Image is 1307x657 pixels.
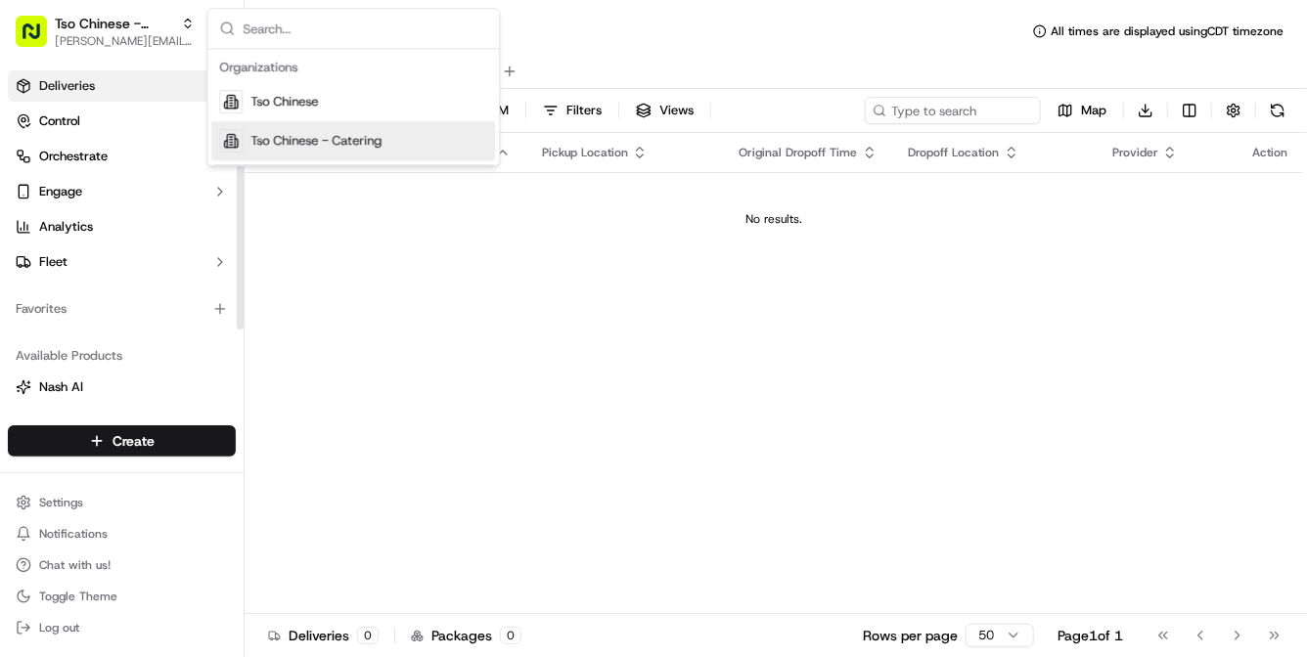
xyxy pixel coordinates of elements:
[39,112,80,130] span: Control
[8,8,203,55] button: Tso Chinese - Catering[PERSON_NAME][EMAIL_ADDRESS][DOMAIN_NAME]
[500,627,521,644] div: 0
[8,489,236,516] button: Settings
[8,372,236,403] button: Nash AI
[740,145,858,160] span: Original Dropoff Time
[8,70,236,102] a: Deliveries
[8,425,236,457] button: Create
[39,526,108,542] span: Notifications
[8,583,236,610] button: Toggle Theme
[8,176,236,207] button: Engage
[39,148,108,165] span: Orchestrate
[207,49,499,165] div: Suggestions
[627,97,702,124] button: Views
[55,14,173,33] button: Tso Chinese - Catering
[8,520,236,547] button: Notifications
[8,293,236,325] div: Favorites
[243,9,487,48] input: Search...
[195,68,237,83] span: Pylon
[909,145,1000,160] span: Dropoff Location
[863,626,958,645] p: Rows per page
[39,77,95,95] span: Deliveries
[1112,145,1158,160] span: Provider
[1264,97,1291,124] button: Refresh
[865,97,1041,124] input: Type to search
[411,626,521,645] div: Packages
[16,378,228,396] a: Nash AI
[250,132,382,150] span: Tso Chinese - Catering
[659,102,694,119] span: Views
[8,141,236,172] button: Orchestrate
[8,211,236,242] a: Analytics
[8,614,236,641] button: Log out
[1081,102,1106,119] span: Map
[113,431,155,451] span: Create
[542,145,628,160] span: Pickup Location
[8,340,236,372] div: Available Products
[39,557,111,573] span: Chat with us!
[55,33,195,49] button: [PERSON_NAME][EMAIL_ADDRESS][DOMAIN_NAME]
[534,97,610,124] button: Filters
[357,627,379,644] div: 0
[252,211,1295,227] div: No results.
[1049,97,1115,124] button: Map
[138,67,237,83] a: Powered byPylon
[1051,23,1284,39] span: All times are displayed using CDT timezone
[39,620,79,635] span: Log out
[250,93,318,110] span: Tso Chinese
[39,589,117,604] span: Toggle Theme
[8,551,236,579] button: Chat with us!
[8,246,236,278] button: Fleet
[211,53,495,82] div: Organizations
[39,218,93,236] span: Analytics
[566,102,602,119] span: Filters
[39,253,68,271] span: Fleet
[268,626,379,645] div: Deliveries
[39,183,82,200] span: Engage
[8,106,236,137] button: Control
[1058,626,1123,645] div: Page 1 of 1
[1252,145,1287,160] div: Action
[39,378,83,396] span: Nash AI
[39,495,83,510] span: Settings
